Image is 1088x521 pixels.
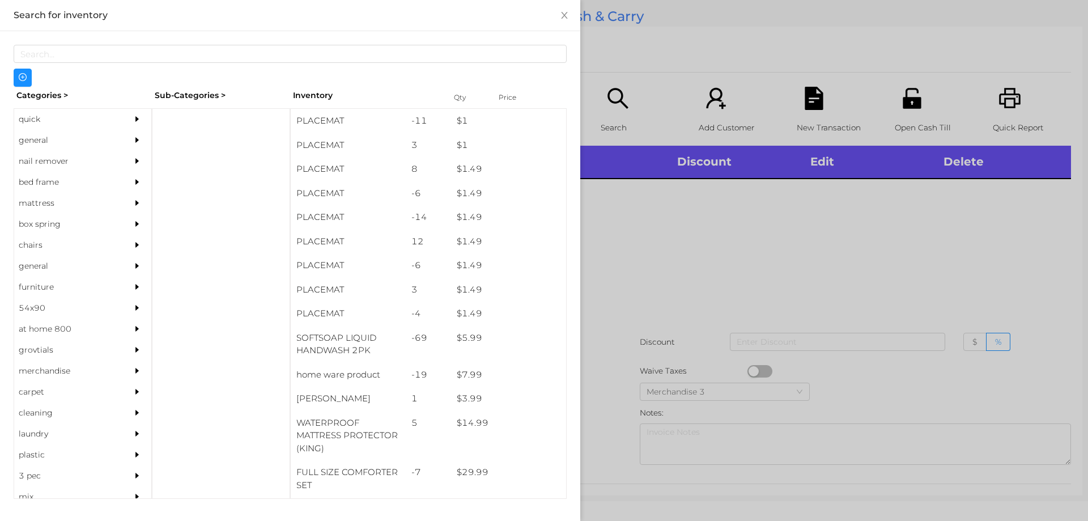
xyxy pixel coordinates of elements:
[14,382,117,403] div: carpet
[14,423,117,444] div: laundry
[291,387,406,411] div: [PERSON_NAME]
[406,230,452,254] div: 12
[14,87,152,104] div: Categories >
[451,363,566,387] div: $ 7.99
[451,133,566,158] div: $ 1
[406,157,452,181] div: 8
[14,277,117,298] div: furniture
[406,278,452,302] div: 3
[406,411,452,435] div: 5
[133,430,141,438] i: icon: caret-right
[291,230,406,254] div: PLACEMAT
[133,304,141,312] i: icon: caret-right
[451,278,566,302] div: $ 1.49
[291,363,406,387] div: home ware product
[14,256,117,277] div: general
[133,262,141,270] i: icon: caret-right
[291,326,406,363] div: SOFTSOAP LIQUID HANDWASH 2PK
[14,69,32,87] button: icon: plus-circle
[291,133,406,158] div: PLACEMAT
[133,178,141,186] i: icon: caret-right
[133,136,141,144] i: icon: caret-right
[133,241,141,249] i: icon: caret-right
[14,193,117,214] div: mattress
[291,109,406,133] div: PLACEMAT
[451,253,566,278] div: $ 1.49
[133,157,141,165] i: icon: caret-right
[14,214,117,235] div: box spring
[451,302,566,326] div: $ 1.49
[451,109,566,133] div: $ 1
[406,387,452,411] div: 1
[406,205,452,230] div: -14
[14,361,117,382] div: merchandise
[291,302,406,326] div: PLACEMAT
[133,220,141,228] i: icon: caret-right
[133,199,141,207] i: icon: caret-right
[560,11,569,20] i: icon: close
[14,109,117,130] div: quick
[406,302,452,326] div: -4
[451,411,566,435] div: $ 14.99
[133,409,141,417] i: icon: caret-right
[496,90,541,105] div: Price
[406,109,452,133] div: -11
[14,298,117,319] div: 54x90
[291,278,406,302] div: PLACEMAT
[451,181,566,206] div: $ 1.49
[406,363,452,387] div: -19
[406,326,452,350] div: -69
[14,151,117,172] div: nail remover
[406,460,452,485] div: -7
[133,346,141,354] i: icon: caret-right
[14,486,117,507] div: mix
[451,205,566,230] div: $ 1.49
[133,367,141,375] i: icon: caret-right
[14,465,117,486] div: 3 pec
[14,319,117,340] div: at home 800
[133,493,141,501] i: icon: caret-right
[451,387,566,411] div: $ 3.99
[451,326,566,350] div: $ 5.99
[451,230,566,254] div: $ 1.49
[406,253,452,278] div: -6
[14,130,117,151] div: general
[406,181,452,206] div: -6
[14,444,117,465] div: plastic
[14,45,567,63] input: Search...
[152,87,290,104] div: Sub-Categories >
[451,460,566,485] div: $ 29.99
[293,90,440,101] div: Inventory
[133,451,141,459] i: icon: caret-right
[14,235,117,256] div: chairs
[291,460,406,497] div: FULL SIZE COMFORTER SET
[406,133,452,158] div: 3
[291,157,406,181] div: PLACEMAT
[14,340,117,361] div: grovtials
[291,253,406,278] div: PLACEMAT
[14,403,117,423] div: cleaning
[133,325,141,333] i: icon: caret-right
[451,90,485,105] div: Qty
[291,205,406,230] div: PLACEMAT
[14,9,567,22] div: Search for inventory
[451,157,566,181] div: $ 1.49
[133,283,141,291] i: icon: caret-right
[14,172,117,193] div: bed frame
[133,388,141,396] i: icon: caret-right
[291,181,406,206] div: PLACEMAT
[133,472,141,480] i: icon: caret-right
[291,411,406,461] div: WATERPROOF MATTRESS PROTECTOR (KING)
[133,115,141,123] i: icon: caret-right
